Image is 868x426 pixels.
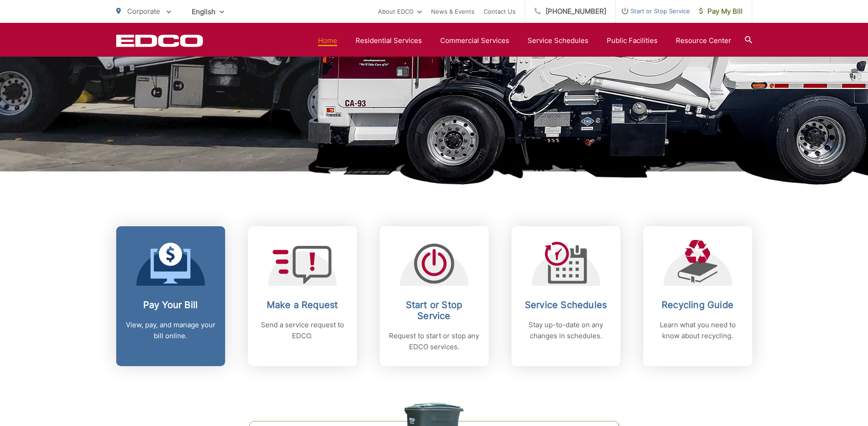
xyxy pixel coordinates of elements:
span: English [185,4,231,20]
a: EDCD logo. Return to the homepage. [116,34,203,47]
a: Service Schedules Stay up-to-date on any changes in schedules. [512,226,620,366]
span: Corporate [127,7,160,16]
a: Recycling Guide Learn what you need to know about recycling. [643,226,752,366]
a: Residential Services [356,35,422,46]
h2: Service Schedules [521,299,611,310]
p: Send a service request to EDCO. [257,319,348,341]
h2: Recycling Guide [652,299,743,310]
a: Public Facilities [607,35,658,46]
p: Request to start or stop any EDCO services. [389,330,480,352]
p: Stay up-to-date on any changes in schedules. [521,319,611,341]
h2: Start or Stop Service [389,299,480,321]
h2: Pay Your Bill [125,299,216,310]
p: Learn what you need to know about recycling. [652,319,743,341]
a: News & Events [431,6,474,17]
a: Contact Us [484,6,516,17]
a: Pay Your Bill View, pay, and manage your bill online. [116,226,225,366]
a: Make a Request Send a service request to EDCO. [248,226,357,366]
a: Resource Center [676,35,731,46]
a: Service Schedules [528,35,588,46]
a: Commercial Services [440,35,509,46]
a: Home [318,35,337,46]
h2: Make a Request [257,299,348,310]
span: Pay My Bill [699,6,743,17]
p: View, pay, and manage your bill online. [125,319,216,341]
a: About EDCO [378,6,422,17]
